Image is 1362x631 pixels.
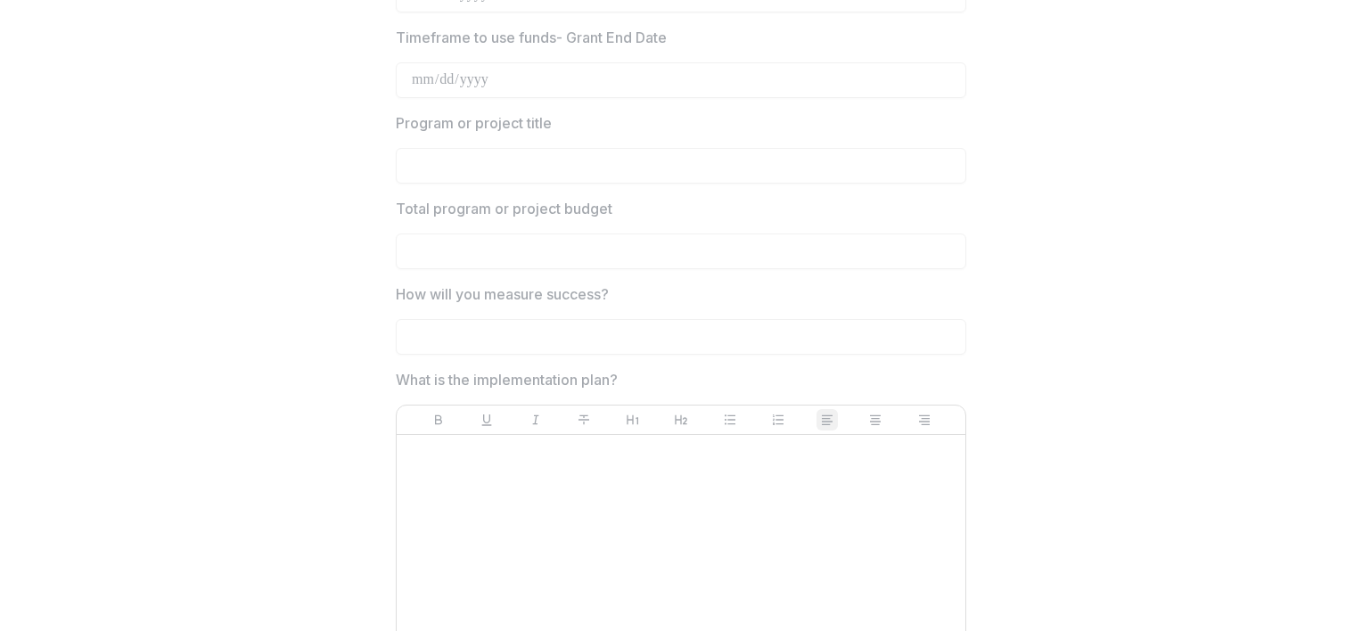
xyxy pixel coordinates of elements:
button: Align Right [914,409,935,430]
p: Total program or project budget [396,198,612,219]
button: Heading 1 [622,409,644,430]
button: Align Left [816,409,838,430]
button: Ordered List [767,409,789,430]
p: What is the implementation plan? [396,369,618,390]
button: Strike [573,409,595,430]
button: Italicize [525,409,546,430]
button: Heading 2 [670,409,692,430]
p: How will you measure success? [396,283,609,305]
button: Bold [428,409,449,430]
p: Program or project title [396,112,552,134]
p: Timeframe to use funds- Grant End Date [396,27,667,48]
button: Bullet List [719,409,741,430]
button: Align Center [865,409,886,430]
button: Underline [476,409,497,430]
